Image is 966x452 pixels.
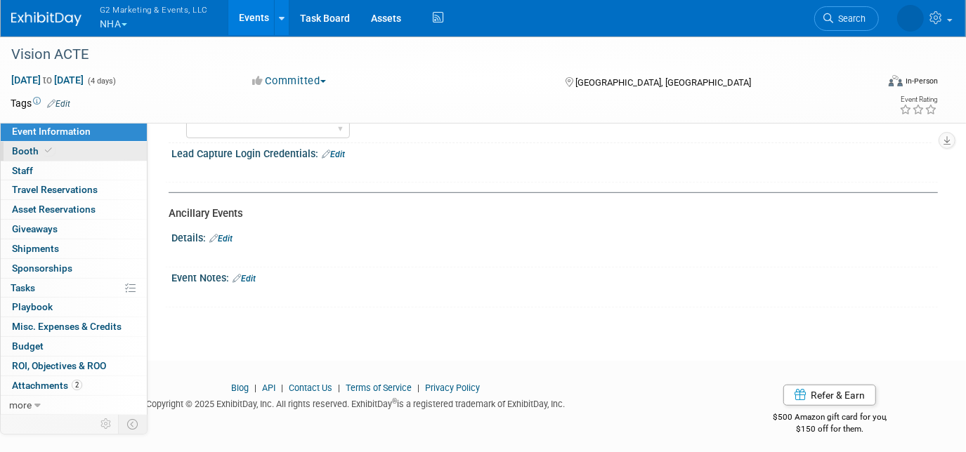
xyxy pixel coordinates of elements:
[289,383,332,393] a: Contact Us
[171,267,938,286] div: Event Notes:
[334,383,344,393] span: |
[209,234,233,244] a: Edit
[322,149,345,159] a: Edit
[1,161,147,180] a: Staff
[12,223,58,234] span: Giveaways
[12,243,59,254] span: Shipments
[414,383,423,393] span: |
[576,77,752,88] span: [GEOGRAPHIC_DATA], [GEOGRAPHIC_DATA]
[346,383,412,393] a: Terms of Service
[45,147,52,154] i: Booth reservation complete
[1,337,147,356] a: Budget
[1,298,147,317] a: Playbook
[1,180,147,199] a: Travel Reservations
[897,5,924,32] img: Laine Butler
[722,402,939,434] div: $500 Amazon gift card for you,
[100,2,208,17] span: G2 Marketing & Events, LLC
[1,142,147,161] a: Booth
[233,274,256,284] a: Edit
[86,77,116,86] span: (4 days)
[12,204,96,215] span: Asset Reservations
[814,6,879,31] a: Search
[41,74,54,86] span: to
[12,262,72,274] span: Sponsorships
[1,317,147,336] a: Misc. Expenses & Credits
[72,380,82,390] span: 2
[392,397,397,405] sup: ®
[1,239,147,258] a: Shipments
[801,73,938,94] div: Event Format
[1,279,147,298] a: Tasks
[9,399,32,411] span: more
[899,96,937,103] div: Event Rating
[12,165,33,176] span: Staff
[251,383,260,393] span: |
[1,200,147,219] a: Asset Reservations
[11,394,701,411] div: Copyright © 2025 ExhibitDay, Inc. All rights reserved. ExhibitDay is a registered trademark of Ex...
[11,96,70,110] td: Tags
[11,282,35,293] span: Tasks
[889,75,903,86] img: Format-Inperson.png
[1,220,147,239] a: Giveaways
[12,145,55,157] span: Booth
[171,143,938,161] div: Lead Capture Login Credentials:
[12,360,106,371] span: ROI, Objectives & ROO
[6,42,859,67] div: Vision ACTE
[12,301,53,312] span: Playbook
[94,415,119,433] td: Personalize Event Tab Strip
[1,259,147,278] a: Sponsorships
[278,383,287,393] span: |
[12,340,44,352] span: Budget
[425,383,480,393] a: Privacy Policy
[722,423,939,435] div: $150 off for them.
[47,99,70,109] a: Edit
[833,13,866,24] span: Search
[11,74,84,86] span: [DATE] [DATE]
[1,376,147,395] a: Attachments2
[1,122,147,141] a: Event Information
[12,380,82,391] span: Attachments
[905,76,938,86] div: In-Person
[248,74,332,88] button: Committed
[169,206,927,221] div: Ancillary Events
[783,385,876,406] a: Refer & Earn
[1,396,147,415] a: more
[12,184,98,195] span: Travel Reservations
[231,383,249,393] a: Blog
[11,12,81,26] img: ExhibitDay
[12,321,122,332] span: Misc. Expenses & Credits
[262,383,275,393] a: API
[171,227,938,246] div: Details:
[119,415,148,433] td: Toggle Event Tabs
[1,357,147,375] a: ROI, Objectives & ROO
[12,126,91,137] span: Event Information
